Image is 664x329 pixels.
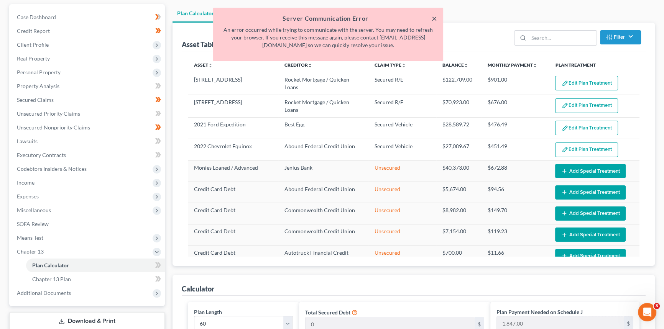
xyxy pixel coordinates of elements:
td: Unsecured [368,160,436,182]
span: Executory Contracts [17,152,66,158]
td: $451.49 [482,139,549,160]
td: Secured Vehicle [368,139,436,160]
span: Secured Claims [17,97,54,103]
td: Monies Loaned / Advanced [188,160,278,182]
i: unfold_more [464,63,468,68]
button: Edit Plan Treatment [555,121,618,135]
a: Property Analysis [11,79,165,93]
button: × [432,14,437,23]
a: Unsecured Nonpriority Claims [11,121,165,134]
span: Chapter 13 Plan [32,276,71,282]
span: Expenses [17,193,39,200]
a: Chapter 13 Plan [219,4,266,23]
button: Add Special Treatment [555,185,626,200]
button: Edit Plan Treatment [555,142,618,157]
td: $122,709.00 [436,73,482,95]
td: Unsecured [368,182,436,203]
td: $676.00 [482,95,549,117]
a: Lawsuits [11,134,165,148]
button: Add Special Treatment [555,228,626,242]
td: $8,982.00 [436,203,482,224]
td: $70,923.00 [436,95,482,117]
td: Rocket Mortgage / Quicken Loans [278,95,369,117]
td: Secured Vehicle [368,117,436,139]
i: unfold_more [308,63,312,68]
a: Unsecured Priority Claims [11,107,165,121]
label: Plan Payment Needed on Schedule J [496,308,583,316]
td: Secured R/E [368,73,436,95]
td: [STREET_ADDRESS] [188,95,278,117]
td: Rocket Mortgage / Quicken Loans [278,73,369,95]
td: $28,589.72 [436,117,482,139]
span: Plan Calculator [32,262,69,268]
td: Autotruck Financial Credit Union [278,246,369,268]
span: Miscellaneous [17,207,51,213]
td: $5,674.00 [436,182,482,203]
a: Chapter 13 Plan [26,272,165,286]
span: Additional Documents [17,290,71,296]
span: 3 [654,303,660,309]
span: SOFA Review [17,221,49,227]
a: Executory Contracts [11,148,165,162]
iframe: Intercom live chat [638,303,656,321]
td: Best Egg [278,117,369,139]
td: 2022 Chevrolet Equinox [188,139,278,160]
td: $700.00 [436,246,482,268]
label: Plan Length [194,308,222,316]
a: Plan Calculator [173,4,219,23]
td: 2021 Ford Expedition [188,117,278,139]
td: $11.66 [482,246,549,268]
span: Means Test [17,234,43,241]
td: Unsecured [368,246,436,268]
button: Edit Plan Treatment [555,98,618,113]
h5: Server Communication Error [219,14,437,23]
td: Commonwealth Credit Union [278,203,369,224]
td: $476.49 [482,117,549,139]
td: $149.70 [482,203,549,224]
td: Commonwealth Credit Union [278,224,369,245]
a: Plan Calculator [26,259,165,272]
span: Unsecured Priority Claims [17,110,80,117]
span: Income [17,179,35,186]
i: unfold_more [401,63,406,68]
img: edit-pencil-c1479a1de80d8dea1e2430c2f745a3c6a07e9d7aa2eeffe225670001d78357a8.svg [562,102,568,109]
td: $40,373.00 [436,160,482,182]
div: Calculator [182,284,214,293]
p: An error occurred while trying to communicate with the server. You may need to refresh your brows... [219,26,437,49]
span: Personal Property [17,69,61,75]
a: Secured Claims [11,93,165,107]
span: Property Analysis [17,83,59,89]
img: edit-pencil-c1479a1de80d8dea1e2430c2f745a3c6a07e9d7aa2eeffe225670001d78357a8.svg [562,125,568,131]
a: SOFA Review [11,217,165,231]
td: $672.88 [482,160,549,182]
td: Abound Federal Credit Union [278,139,369,160]
i: unfold_more [208,63,213,68]
img: edit-pencil-c1479a1de80d8dea1e2430c2f745a3c6a07e9d7aa2eeffe225670001d78357a8.svg [562,80,568,87]
button: Add Special Treatment [555,164,626,178]
button: Add Special Treatment [555,206,626,221]
td: $27,089.67 [436,139,482,160]
td: $94.56 [482,182,549,203]
td: Credit Card Debt [188,224,278,245]
span: Chapter 13 [17,248,44,255]
td: Credit Card Debt [188,246,278,268]
td: Jenius Bank [278,160,369,182]
td: Unsecured [368,203,436,224]
span: Codebtors Insiders & Notices [17,165,87,172]
span: Unsecured Nonpriority Claims [17,124,90,131]
td: $7,154.00 [436,224,482,245]
span: Lawsuits [17,138,38,144]
td: [STREET_ADDRESS] [188,73,278,95]
td: Secured R/E [368,95,436,117]
td: Unsecured [368,224,436,245]
td: $901.00 [482,73,549,95]
img: edit-pencil-c1479a1de80d8dea1e2430c2f745a3c6a07e9d7aa2eeffe225670001d78357a8.svg [562,146,568,153]
label: Total Secured Debt [305,308,350,316]
td: Abound Federal Credit Union [278,182,369,203]
td: $119.23 [482,224,549,245]
td: Credit Card Debt [188,203,278,224]
td: Credit Card Debt [188,182,278,203]
button: Add Special Treatment [555,249,626,263]
i: unfold_more [533,63,537,68]
button: Edit Plan Treatment [555,76,618,90]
